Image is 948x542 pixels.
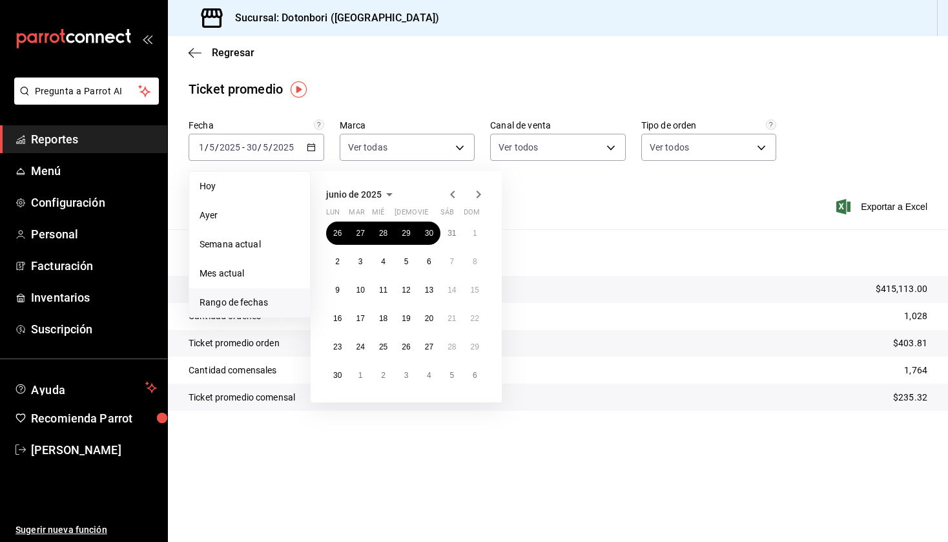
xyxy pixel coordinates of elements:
[427,371,431,380] abbr: 4 de julio de 2025
[358,371,363,380] abbr: 1 de julio de 2025
[209,142,215,152] input: --
[273,142,294,152] input: ----
[31,257,157,275] span: Facturación
[449,371,454,380] abbr: 5 de julio de 2025
[356,286,364,295] abbr: 10 de junio de 2025
[404,371,409,380] abbr: 3 de julio de 2025
[349,278,371,302] button: 10 de junio de 2025
[395,307,417,330] button: 19 de junio de 2025
[326,189,382,200] span: junio de 2025
[904,309,927,323] p: 1,028
[200,180,300,193] span: Hoy
[499,141,538,154] span: Ver todos
[490,121,626,130] label: Canal de venta
[440,278,463,302] button: 14 de junio de 2025
[425,314,433,323] abbr: 20 de junio de 2025
[326,335,349,359] button: 23 de junio de 2025
[440,208,454,222] abbr: sábado
[215,142,219,152] span: /
[418,222,440,245] button: 30 de mayo de 2025
[372,307,395,330] button: 18 de junio de 2025
[418,335,440,359] button: 27 de junio de 2025
[440,335,463,359] button: 28 de junio de 2025
[14,78,159,105] button: Pregunta a Parrot AI
[31,194,157,211] span: Configuración
[326,208,340,222] abbr: lunes
[326,250,349,273] button: 2 de junio de 2025
[189,47,254,59] button: Regresar
[31,225,157,243] span: Personal
[189,245,927,260] p: Resumen
[449,257,454,266] abbr: 7 de junio de 2025
[395,250,417,273] button: 5 de junio de 2025
[15,523,157,537] span: Sugerir nueva función
[242,142,245,152] span: -
[349,222,371,245] button: 27 de mayo de 2025
[31,289,157,306] span: Inventarios
[326,364,349,387] button: 30 de junio de 2025
[200,209,300,222] span: Ayer
[356,342,364,351] abbr: 24 de junio de 2025
[402,342,410,351] abbr: 26 de junio de 2025
[395,222,417,245] button: 29 de mayo de 2025
[31,162,157,180] span: Menú
[35,85,139,98] span: Pregunta a Parrot AI
[641,121,777,130] label: Tipo de orden
[225,10,439,26] h3: Sucursal: Dotonbori ([GEOGRAPHIC_DATA])
[262,142,269,152] input: --
[418,307,440,330] button: 20 de junio de 2025
[31,320,157,338] span: Suscripción
[205,142,209,152] span: /
[333,371,342,380] abbr: 30 de junio de 2025
[904,364,927,377] p: 1,764
[448,229,456,238] abbr: 31 de mayo de 2025
[189,364,277,377] p: Cantidad comensales
[291,81,307,98] img: Tooltip marker
[269,142,273,152] span: /
[404,257,409,266] abbr: 5 de junio de 2025
[473,371,477,380] abbr: 6 de julio de 2025
[379,229,387,238] abbr: 28 de mayo de 2025
[333,342,342,351] abbr: 23 de junio de 2025
[358,257,363,266] abbr: 3 de junio de 2025
[333,229,342,238] abbr: 26 de mayo de 2025
[876,282,927,296] p: $415,113.00
[425,342,433,351] abbr: 27 de junio de 2025
[348,141,387,154] span: Ver todas
[379,314,387,323] abbr: 18 de junio de 2025
[473,257,477,266] abbr: 8 de junio de 2025
[418,364,440,387] button: 4 de julio de 2025
[395,278,417,302] button: 12 de junio de 2025
[372,208,384,222] abbr: miércoles
[258,142,262,152] span: /
[448,314,456,323] abbr: 21 de junio de 2025
[395,208,471,222] abbr: jueves
[31,380,140,395] span: Ayuda
[448,286,456,295] abbr: 14 de junio de 2025
[471,314,479,323] abbr: 22 de junio de 2025
[402,314,410,323] abbr: 19 de junio de 2025
[356,314,364,323] abbr: 17 de junio de 2025
[200,267,300,280] span: Mes actual
[372,250,395,273] button: 4 de junio de 2025
[893,337,927,350] p: $403.81
[326,222,349,245] button: 26 de mayo de 2025
[464,208,480,222] abbr: domingo
[473,229,477,238] abbr: 1 de junio de 2025
[349,250,371,273] button: 3 de junio de 2025
[440,222,463,245] button: 31 de mayo de 2025
[372,364,395,387] button: 2 de julio de 2025
[349,307,371,330] button: 17 de junio de 2025
[333,314,342,323] abbr: 16 de junio de 2025
[418,278,440,302] button: 13 de junio de 2025
[464,222,486,245] button: 1 de junio de 2025
[381,257,386,266] abbr: 4 de junio de 2025
[381,371,386,380] abbr: 2 de julio de 2025
[471,342,479,351] abbr: 29 de junio de 2025
[314,120,324,130] svg: Información delimitada a máximo 62 días.
[31,130,157,148] span: Reportes
[379,286,387,295] abbr: 11 de junio de 2025
[402,286,410,295] abbr: 12 de junio de 2025
[349,364,371,387] button: 1 de julio de 2025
